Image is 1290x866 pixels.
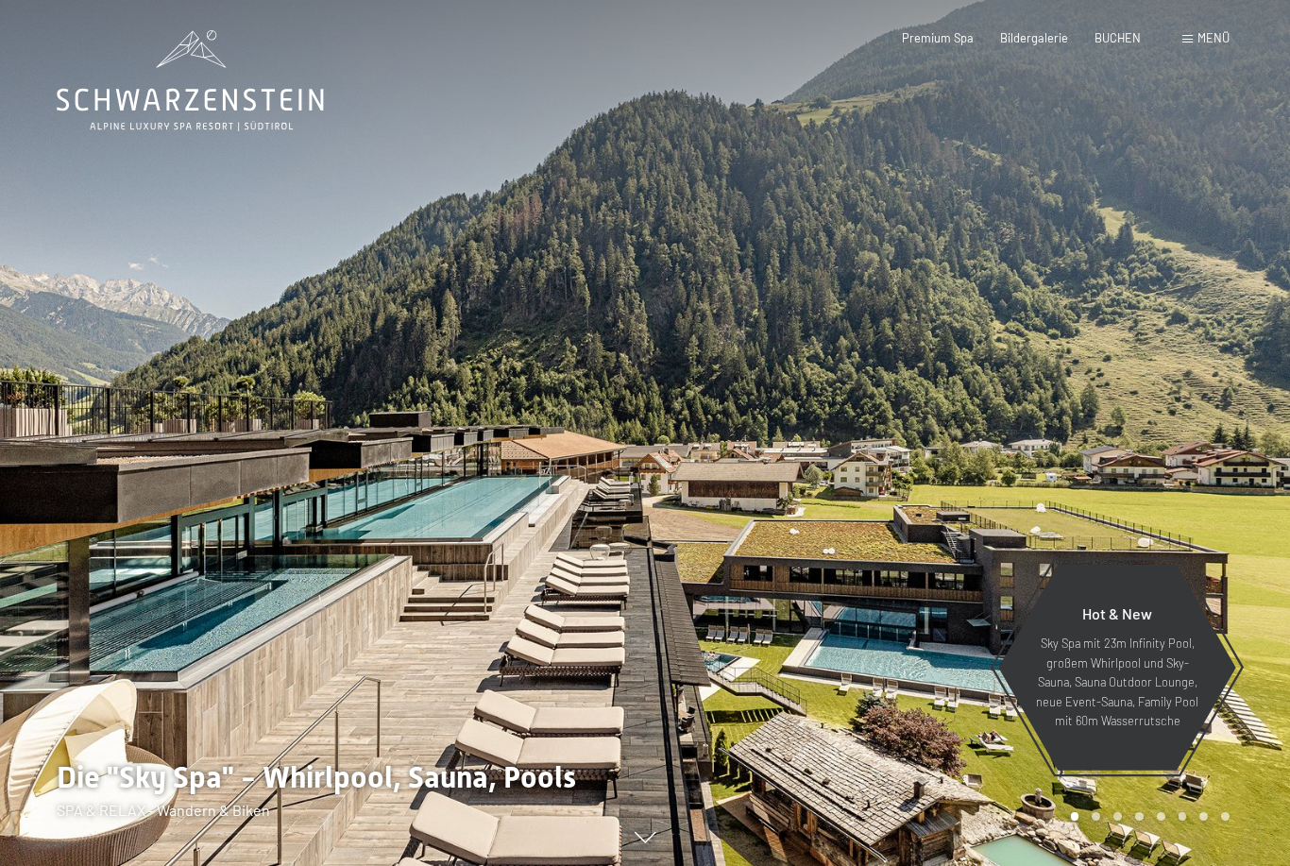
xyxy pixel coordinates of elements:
[1082,604,1152,622] span: Hot & New
[1199,812,1208,821] div: Carousel Page 7
[1157,812,1165,821] div: Carousel Page 5
[1135,812,1144,821] div: Carousel Page 4
[1035,634,1199,730] p: Sky Spa mit 23m Infinity Pool, großem Whirlpool und Sky-Sauna, Sauna Outdoor Lounge, neue Event-S...
[1197,30,1230,45] span: Menü
[1179,812,1187,821] div: Carousel Page 6
[1092,812,1100,821] div: Carousel Page 2
[997,564,1237,772] a: Hot & New Sky Spa mit 23m Infinity Pool, großem Whirlpool und Sky-Sauna, Sauna Outdoor Lounge, ne...
[1064,812,1230,821] div: Carousel Pagination
[1113,812,1122,821] div: Carousel Page 3
[1221,812,1230,821] div: Carousel Page 8
[902,30,974,45] a: Premium Spa
[1095,30,1141,45] a: BUCHEN
[1071,812,1079,821] div: Carousel Page 1 (Current Slide)
[1000,30,1068,45] a: Bildergalerie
